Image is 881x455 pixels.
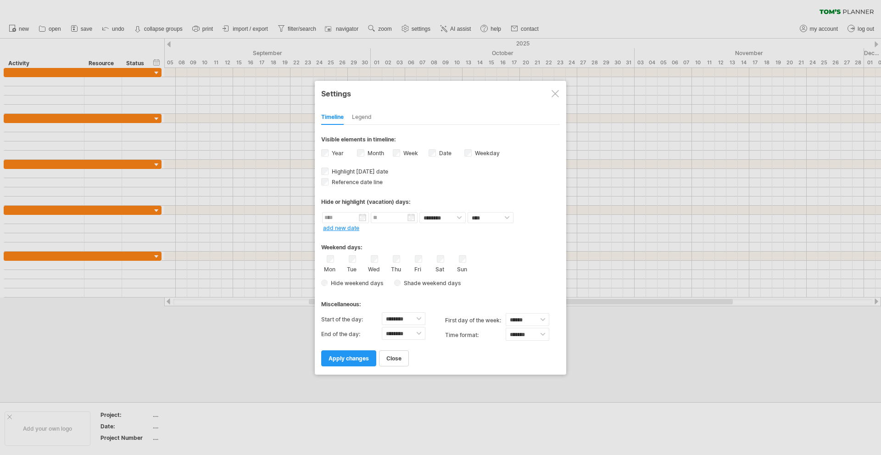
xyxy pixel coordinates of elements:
div: Timeline [321,110,344,125]
label: Date [437,150,452,157]
span: Shade weekend days [401,280,461,286]
div: Miscellaneous: [321,292,560,310]
div: Visible elements in timeline: [321,136,560,146]
a: close [379,350,409,366]
label: Tue [346,264,357,273]
div: Hide or highlight (vacation) days: [321,198,560,205]
a: add new date [323,225,359,231]
label: Weekday [473,150,500,157]
label: Wed [368,264,379,273]
div: Legend [352,110,372,125]
label: Mon [324,264,335,273]
label: first day of the week: [445,313,506,328]
label: Sat [434,264,446,273]
label: Year [330,150,344,157]
label: End of the day: [321,327,382,342]
label: Sun [456,264,468,273]
label: Time format: [445,328,506,343]
span: close [386,355,401,362]
label: Thu [390,264,401,273]
label: Fri [412,264,424,273]
span: Reference date line [330,179,383,185]
div: Weekend days: [321,235,560,253]
label: Month [366,150,384,157]
span: apply changes [329,355,369,362]
a: apply changes [321,350,376,366]
label: Week [401,150,418,157]
label: Start of the day: [321,312,382,327]
span: Hide weekend days [328,280,383,286]
div: Settings [321,85,560,101]
span: Highlight [DATE] date [330,168,388,175]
